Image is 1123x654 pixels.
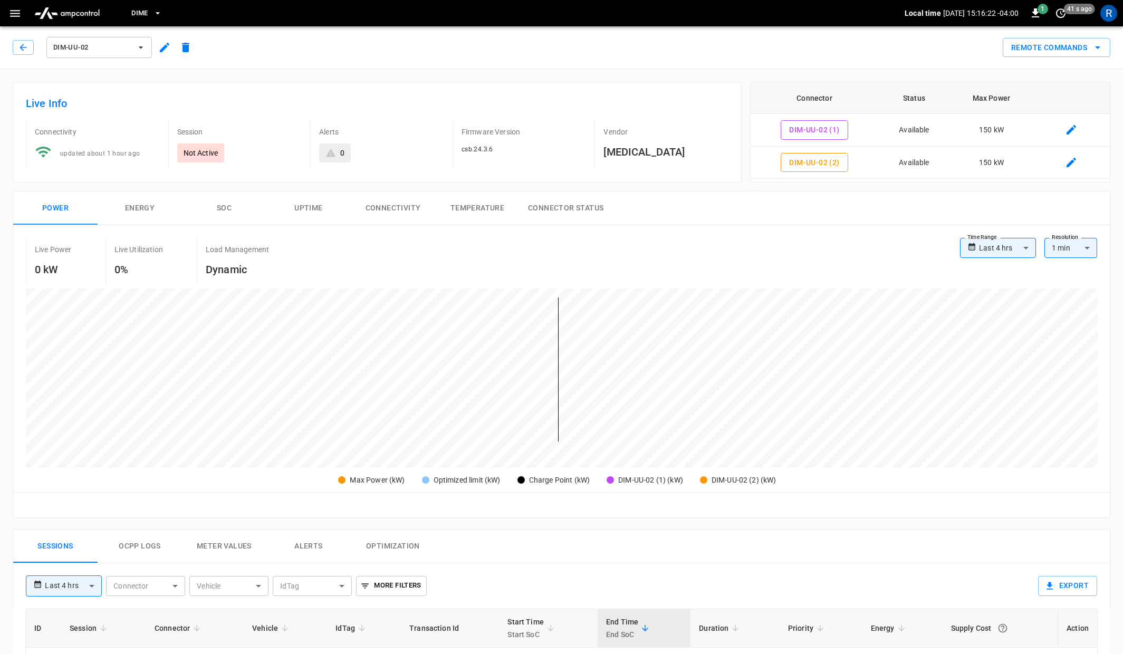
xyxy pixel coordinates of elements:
label: Resolution [1052,233,1078,242]
span: DIM-UU-02 [53,42,131,54]
p: Start SoC [507,628,544,641]
p: Load Management [206,244,269,255]
button: Connectivity [351,191,435,225]
p: Session [177,127,302,137]
button: DIM-UU-02 (2) [781,153,848,172]
span: Connector [155,622,204,634]
div: Supply Cost [951,619,1049,638]
span: Session [70,622,110,634]
h6: [MEDICAL_DATA] [603,143,728,160]
th: Transaction Id [401,609,499,648]
img: ampcontrol.io logo [30,3,104,23]
td: Available [878,114,950,147]
div: DIM-UU-02 (1) (kW) [618,475,683,486]
div: Last 4 hrs [45,576,102,596]
button: Sessions [13,530,98,563]
button: Remote Commands [1003,38,1110,57]
span: Duration [699,622,742,634]
button: Meter Values [182,530,266,563]
div: Start Time [507,615,544,641]
p: Live Power [35,244,72,255]
th: Action [1058,609,1097,648]
p: Not Active [184,148,218,158]
p: Connectivity [35,127,160,137]
span: Priority [788,622,827,634]
h6: 0 kW [35,261,72,278]
div: Optimized limit (kW) [434,475,501,486]
td: 150 kW [950,147,1033,179]
h6: Dynamic [206,261,269,278]
button: set refresh interval [1052,5,1069,22]
span: Start TimeStart SoC [507,615,558,641]
button: More Filters [356,576,426,596]
span: Dime [131,7,148,20]
button: Dime [127,3,166,24]
p: Vendor [603,127,728,137]
button: Optimization [351,530,435,563]
p: Local time [905,8,941,18]
h6: 0% [114,261,163,278]
button: Power [13,191,98,225]
button: Energy [98,191,182,225]
span: Vehicle [252,622,292,634]
button: Uptime [266,191,351,225]
span: csb.24.3.6 [462,146,493,153]
span: End TimeEnd SoC [606,615,652,641]
p: Live Utilization [114,244,163,255]
div: 1 min [1044,238,1097,258]
button: DIM-UU-02 [46,37,152,58]
td: 150 kW [950,114,1033,147]
button: The cost of your charging session based on your supply rates [993,619,1012,638]
span: 41 s ago [1064,4,1095,14]
div: Charge Point (kW) [529,475,590,486]
button: Export [1038,576,1097,596]
button: DIM-UU-02 (1) [781,120,848,140]
span: 1 [1038,4,1048,14]
div: Max Power (kW) [350,475,405,486]
button: Connector Status [520,191,612,225]
p: Firmware Version [462,127,587,137]
button: SOC [182,191,266,225]
div: Last 4 hrs [979,238,1036,258]
button: Temperature [435,191,520,225]
div: 0 [340,148,344,158]
span: updated about 1 hour ago [60,150,140,157]
th: Max Power [950,82,1033,114]
button: Alerts [266,530,351,563]
span: Energy [871,622,908,634]
td: Available [878,147,950,179]
p: End SoC [606,628,638,641]
th: Status [878,82,950,114]
div: End Time [606,615,638,641]
label: Time Range [967,233,997,242]
p: Alerts [319,127,444,137]
span: IdTag [335,622,369,634]
div: remote commands options [1003,38,1110,57]
th: Connector [751,82,878,114]
div: DIM-UU-02 (2) (kW) [712,475,776,486]
div: profile-icon [1100,5,1117,22]
button: Ocpp logs [98,530,182,563]
h6: Live Info [26,95,728,112]
p: [DATE] 15:16:22 -04:00 [943,8,1019,18]
th: ID [26,609,61,648]
table: connector table [751,82,1110,179]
